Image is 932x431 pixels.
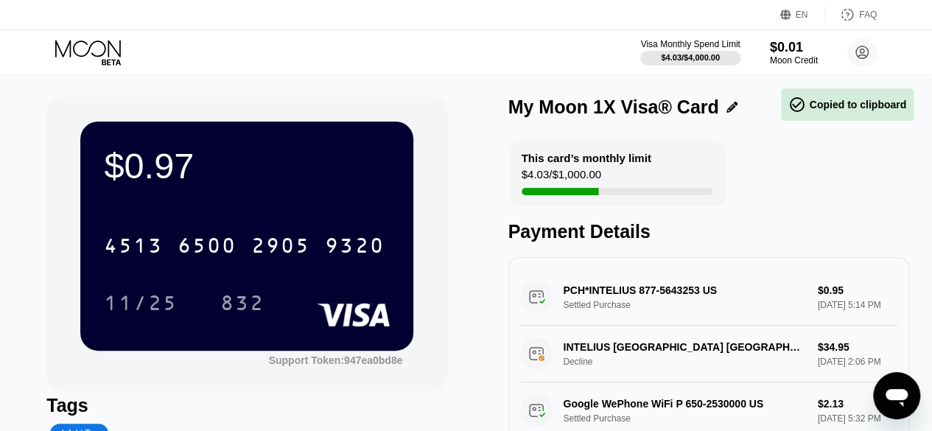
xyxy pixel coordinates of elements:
[825,7,877,22] div: FAQ
[104,236,163,259] div: 4513
[796,10,808,20] div: EN
[209,284,276,321] div: 832
[46,395,447,416] div: Tags
[104,293,178,317] div: 11/25
[873,372,920,419] iframe: Button to launch messaging window
[95,227,393,264] div: 4513650029059320
[661,53,720,62] div: $4.03 / $4,000.00
[770,40,818,55] div: $0.01
[220,293,264,317] div: 832
[640,39,740,66] div: Visa Monthly Spend Limit$4.03/$4,000.00
[325,236,384,259] div: 9320
[508,221,909,242] div: Payment Details
[859,10,877,20] div: FAQ
[522,152,651,164] div: This card’s monthly limit
[269,354,403,366] div: Support Token:947ea0bd8e
[788,96,806,113] span: 
[770,40,818,66] div: $0.01Moon Credit
[251,236,310,259] div: 2905
[640,39,740,49] div: Visa Monthly Spend Limit
[770,55,818,66] div: Moon Credit
[104,145,390,186] div: $0.97
[269,354,403,366] div: Support Token: 947ea0bd8e
[788,96,906,113] div: Copied to clipboard
[780,7,825,22] div: EN
[178,236,236,259] div: 6500
[93,284,189,321] div: 11/25
[522,168,601,188] div: $4.03 / $1,000.00
[508,97,719,118] div: My Moon 1X Visa® Card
